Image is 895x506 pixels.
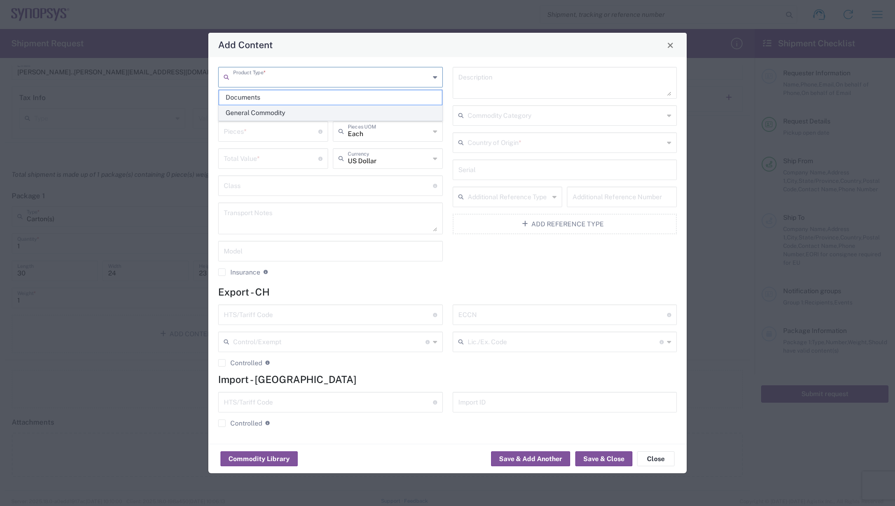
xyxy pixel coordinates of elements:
[218,374,677,385] h4: Import - [GEOGRAPHIC_DATA]
[491,451,570,466] button: Save & Add Another
[637,451,675,466] button: Close
[453,214,677,234] button: Add Reference Type
[218,286,677,298] h4: Export - CH
[664,38,677,51] button: Close
[219,106,442,120] span: General Commodity
[218,268,260,276] label: Insurance
[575,451,632,466] button: Save & Close
[219,90,442,105] span: Documents
[220,451,298,466] button: Commodity Library
[218,38,273,51] h4: Add Content
[218,419,262,427] label: Controlled
[218,359,262,367] label: Controlled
